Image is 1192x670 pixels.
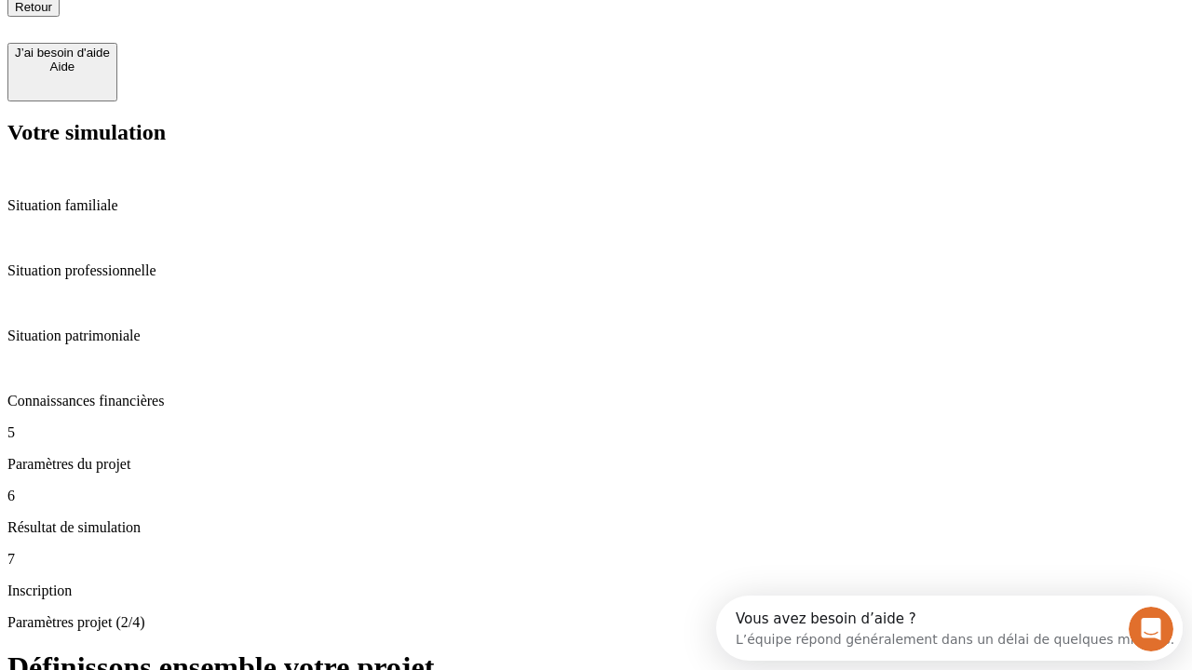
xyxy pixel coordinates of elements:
div: Ouvrir le Messenger Intercom [7,7,513,59]
div: L’équipe répond généralement dans un délai de quelques minutes. [20,31,458,50]
p: Connaissances financières [7,393,1185,409]
p: Inscription [7,583,1185,599]
p: Paramètres du projet [7,456,1185,473]
div: J’ai besoin d'aide [15,46,110,60]
p: 7 [7,551,1185,568]
iframe: Intercom live chat [1129,607,1173,651]
h2: Votre simulation [7,120,1185,145]
p: Situation patrimoniale [7,328,1185,344]
button: J’ai besoin d'aideAide [7,43,117,101]
p: Paramètres projet (2/4) [7,614,1185,631]
p: Situation professionnelle [7,262,1185,279]
p: Résultat de simulation [7,519,1185,536]
p: 5 [7,424,1185,441]
iframe: Intercom live chat discovery launcher [716,596,1183,661]
p: 6 [7,488,1185,504]
div: Vous avez besoin d’aide ? [20,16,458,31]
div: Aide [15,60,110,74]
p: Situation familiale [7,197,1185,214]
